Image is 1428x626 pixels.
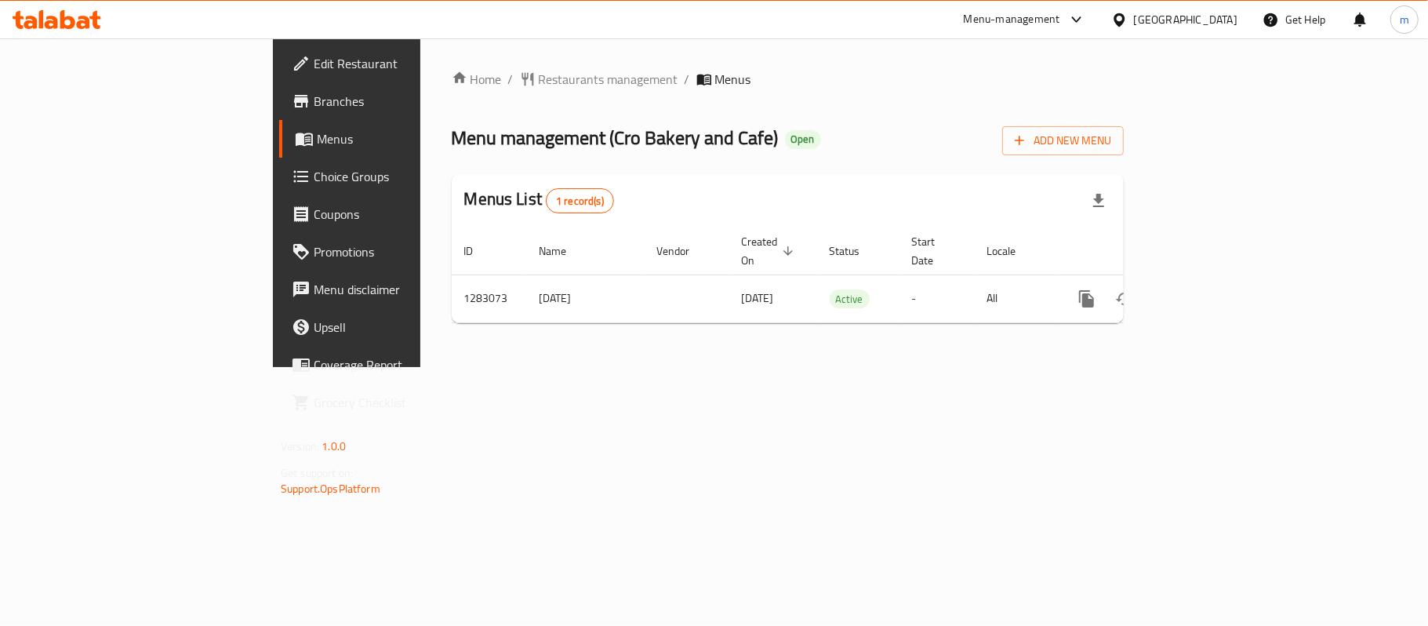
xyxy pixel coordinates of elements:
span: Vendor [657,242,710,260]
div: Export file [1080,182,1117,220]
span: Branches [314,92,499,111]
a: Menu disclaimer [279,271,511,308]
a: Menus [279,120,511,158]
a: Support.OpsPlatform [281,479,380,499]
span: Status [830,242,881,260]
span: Menus [715,70,751,89]
span: Add New Menu [1015,131,1111,151]
div: Menu-management [964,10,1060,29]
span: Get support on: [281,463,353,483]
a: Coupons [279,195,511,233]
a: Edit Restaurant [279,45,511,82]
span: Grocery Checklist [314,393,499,412]
a: Promotions [279,233,511,271]
span: 1 record(s) [547,194,613,209]
a: Upsell [279,308,511,346]
span: Edit Restaurant [314,54,499,73]
div: [GEOGRAPHIC_DATA] [1134,11,1237,28]
span: 1.0.0 [322,436,346,457]
span: [DATE] [742,288,774,308]
a: Choice Groups [279,158,511,195]
span: Choice Groups [314,167,499,186]
li: / [685,70,690,89]
span: Coupons [314,205,499,224]
a: Branches [279,82,511,120]
span: Restaurants management [539,70,678,89]
span: Coverage Report [314,355,499,374]
table: enhanced table [452,227,1231,323]
h2: Menus List [464,187,614,213]
td: [DATE] [527,275,645,322]
a: Grocery Checklist [279,384,511,421]
a: Restaurants management [520,70,678,89]
span: Created On [742,232,798,270]
button: Change Status [1106,280,1143,318]
span: Locale [987,242,1037,260]
div: Open [785,130,821,149]
nav: breadcrumb [452,70,1124,89]
span: Open [785,133,821,146]
div: Active [830,289,870,308]
th: Actions [1056,227,1231,275]
span: Promotions [314,242,499,261]
a: Coverage Report [279,346,511,384]
button: Add New Menu [1002,126,1124,155]
span: ID [464,242,494,260]
span: Active [830,290,870,308]
span: Name [540,242,587,260]
button: more [1068,280,1106,318]
span: Menu management ( Cro Bakery and Cafe ) [452,120,779,155]
span: m [1400,11,1409,28]
span: Menus [317,129,499,148]
span: Start Date [912,232,956,270]
span: Upsell [314,318,499,337]
span: Menu disclaimer [314,280,499,299]
td: All [975,275,1056,322]
td: - [899,275,975,322]
span: Version: [281,436,319,457]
